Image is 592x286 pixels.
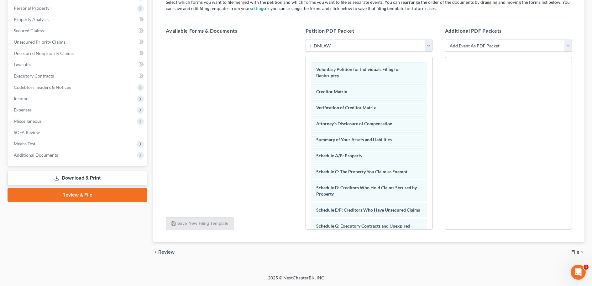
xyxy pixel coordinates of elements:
[316,89,347,94] span: Creditor Matrix
[14,17,49,22] span: Property Analysis
[14,84,71,90] span: Codebtors Insiders & Notices
[571,265,586,280] iframe: Intercom live chat
[13,55,113,66] p: How can we help?
[14,28,44,33] span: Secured Claims
[14,212,28,216] span: Home
[316,67,400,78] span: Voluntary Petition for Individuals Filing for Bankruptcy
[61,10,74,23] img: Profile image for Sara
[13,151,105,158] div: Form Preview Helper
[8,171,147,186] a: Download & Print
[584,265,589,270] span: 1
[13,121,105,134] div: Statement of Financial Affairs - Payments Made in the Last 90 days
[99,212,109,216] span: Help
[14,118,42,124] span: Miscellaneous
[153,250,158,255] i: chevron_left
[9,70,147,82] a: Executory Contracts
[13,86,105,92] div: We typically reply in a few hours
[14,5,50,11] span: Personal Property
[14,96,28,101] span: Income
[166,27,293,35] h5: Available Forms & Documents
[9,137,116,148] div: Attorney's Disclosure of Compensation
[14,107,32,112] span: Expenses
[316,137,392,142] span: Summary of Your Assets and Liabilities
[13,163,105,169] div: Amendments
[316,185,417,197] span: Schedule D: Creditors Who Hold Claims Secured by Property
[14,39,65,45] span: Unsecured Priority Claims
[445,27,572,35] h5: Additional PDF Packets
[14,130,40,135] span: SOFA Review
[6,74,119,98] div: Send us a messageWe typically reply in a few hours
[52,212,74,216] span: Messages
[9,14,147,25] a: Property Analysis
[14,51,74,56] span: Unsecured Nonpriority Claims
[13,14,49,20] img: logo
[9,119,116,137] div: Statement of Financial Affairs - Payments Made in the Last 90 days
[316,153,362,158] span: Schedule A/B: Property
[153,250,181,255] button: chevron_left Review
[84,196,125,221] button: Help
[316,105,376,110] span: Verification of Creditor Matrix
[42,196,83,221] button: Messages
[14,62,31,67] span: Lawsuits
[306,28,354,34] span: Petition PDF Packet
[166,217,234,230] button: Save New Filing Template
[9,104,116,116] button: Search for help
[316,121,392,126] span: Attorney's Disclosure of Compensation
[14,141,35,146] span: Means Test
[9,25,147,36] a: Secured Claims
[118,275,475,286] div: 2025 © NextChapterBK, INC
[108,10,119,21] div: Close
[9,48,147,59] a: Unsecured Nonpriority Claims
[14,152,58,158] span: Additional Documents
[9,59,147,70] a: Lawsuits
[73,10,86,23] img: Profile image for Emma
[13,139,105,146] div: Attorney's Disclosure of Compensation
[316,207,420,213] span: Schedule E/F: Creditors Who Have Unsecured Claims
[316,223,410,235] span: Schedule G: Executory Contracts and Unexpired Leases
[85,10,98,23] img: Profile image for Lindsey
[8,188,147,202] a: Review & File
[158,250,175,255] span: Review
[316,169,407,174] span: Schedule C: The Property You Claim as Exempt
[9,148,116,160] div: Form Preview Helper
[571,250,579,255] span: File
[9,160,116,172] div: Amendments
[14,73,54,78] span: Executory Contracts
[13,45,113,55] p: Hi there!
[9,127,147,138] a: SOFA Review
[579,250,584,255] i: chevron_right
[9,36,147,48] a: Unsecured Priority Claims
[250,6,265,11] a: settings
[13,107,51,113] span: Search for help
[13,79,105,86] div: Send us a message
